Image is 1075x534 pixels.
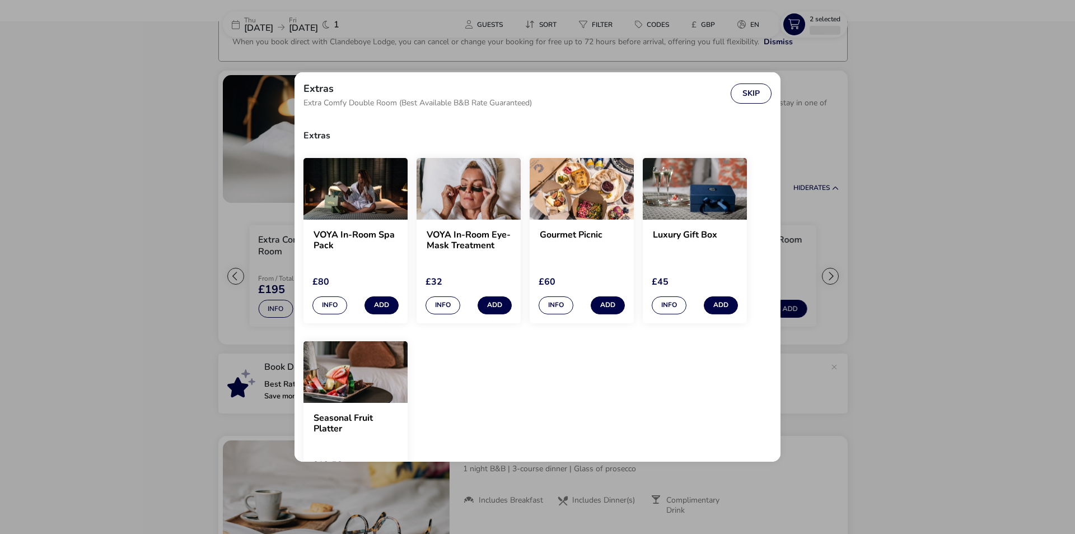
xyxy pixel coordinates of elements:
[312,459,343,471] span: £12.50
[539,296,573,314] button: Info
[314,230,398,251] h2: VOYA In-Room Spa Pack
[426,296,460,314] button: Info
[427,230,511,251] h2: VOYA In-Room Eye-Mask Treatment
[426,276,442,288] span: £32
[364,296,399,314] button: Add
[652,296,686,314] button: Info
[314,413,398,434] h2: Seasonal Fruit Platter
[652,276,669,288] span: £45
[312,276,329,288] span: £80
[539,276,555,288] span: £60
[303,122,772,149] h3: Extras
[295,72,780,462] div: extras selection modal
[591,296,625,314] button: Add
[704,296,738,314] button: Add
[303,99,532,107] span: Extra Comfy Double Room (Best Available B&B Rate Guaranteed)
[478,296,512,314] button: Add
[312,296,347,314] button: Info
[303,83,334,94] h2: Extras
[731,83,772,104] button: Skip
[540,230,624,251] h2: Gourmet Picnic
[653,230,737,251] h2: Luxury Gift Box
